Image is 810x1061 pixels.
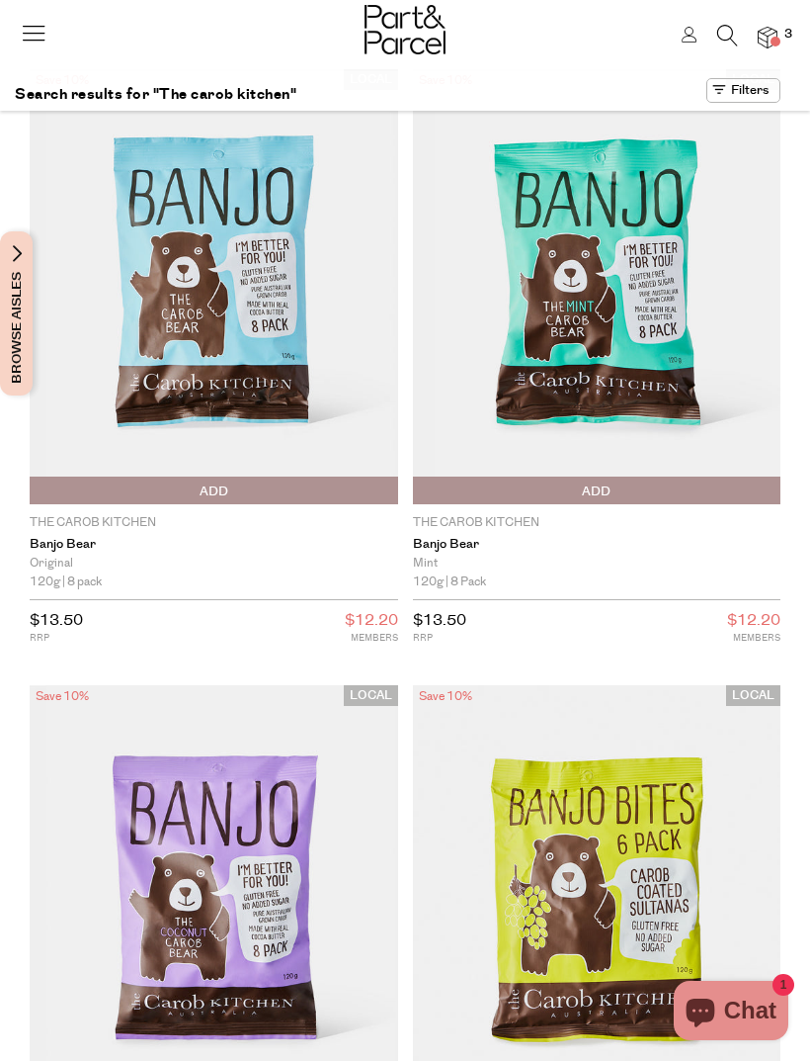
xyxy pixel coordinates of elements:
[345,608,398,634] span: $12.20
[413,573,486,591] span: 120g | 8 Pack
[15,78,296,111] h1: Search results for "The carob kitchen"
[779,26,797,44] span: 3
[30,537,398,553] a: Banjo Bear
[726,685,780,706] span: LOCAL
[30,69,398,503] img: Banjo Bear
[364,5,445,54] img: Part&Parcel
[668,981,794,1045] inbox-online-store-chat: Shopify online store chat
[30,514,398,532] p: The Carob Kitchen
[30,685,95,709] div: Save 10%
[413,631,466,646] small: RRP
[30,554,398,573] div: Original
[30,573,102,591] span: 120g | 8 pack
[727,631,780,646] small: MEMBERS
[30,610,83,631] span: $13.50
[758,27,777,47] a: 3
[413,69,781,503] img: Banjo Bear
[413,477,781,504] button: Add To Parcel
[413,514,781,532] p: The Carob Kitchen
[727,608,780,634] span: $12.20
[344,685,398,706] span: LOCAL
[413,554,781,573] div: Mint
[413,610,466,631] span: $13.50
[6,231,28,396] span: Browse Aisles
[30,477,398,504] button: Add To Parcel
[345,631,398,646] small: MEMBERS
[413,537,781,553] a: Banjo Bear
[413,685,478,709] div: Save 10%
[30,631,83,646] small: RRP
